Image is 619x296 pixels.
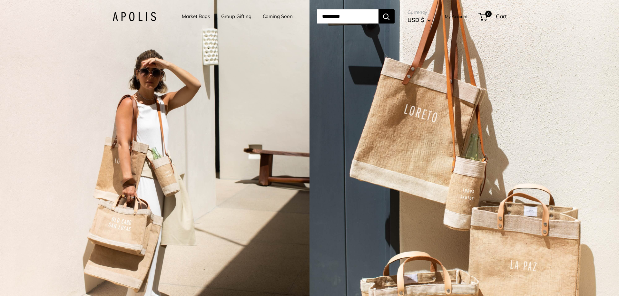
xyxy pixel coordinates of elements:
[496,13,507,20] span: Cart
[182,12,210,21] a: Market Bags
[408,8,431,17] span: Currency
[408,16,424,23] span: USD $
[479,11,507,22] a: 0 Cart
[485,11,491,17] span: 0
[445,13,468,20] a: My Account
[263,12,293,21] a: Coming Soon
[317,9,378,24] input: Search...
[378,9,395,24] button: Search
[221,12,251,21] a: Group Gifting
[408,15,431,25] button: USD $
[113,12,156,21] img: Apolis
